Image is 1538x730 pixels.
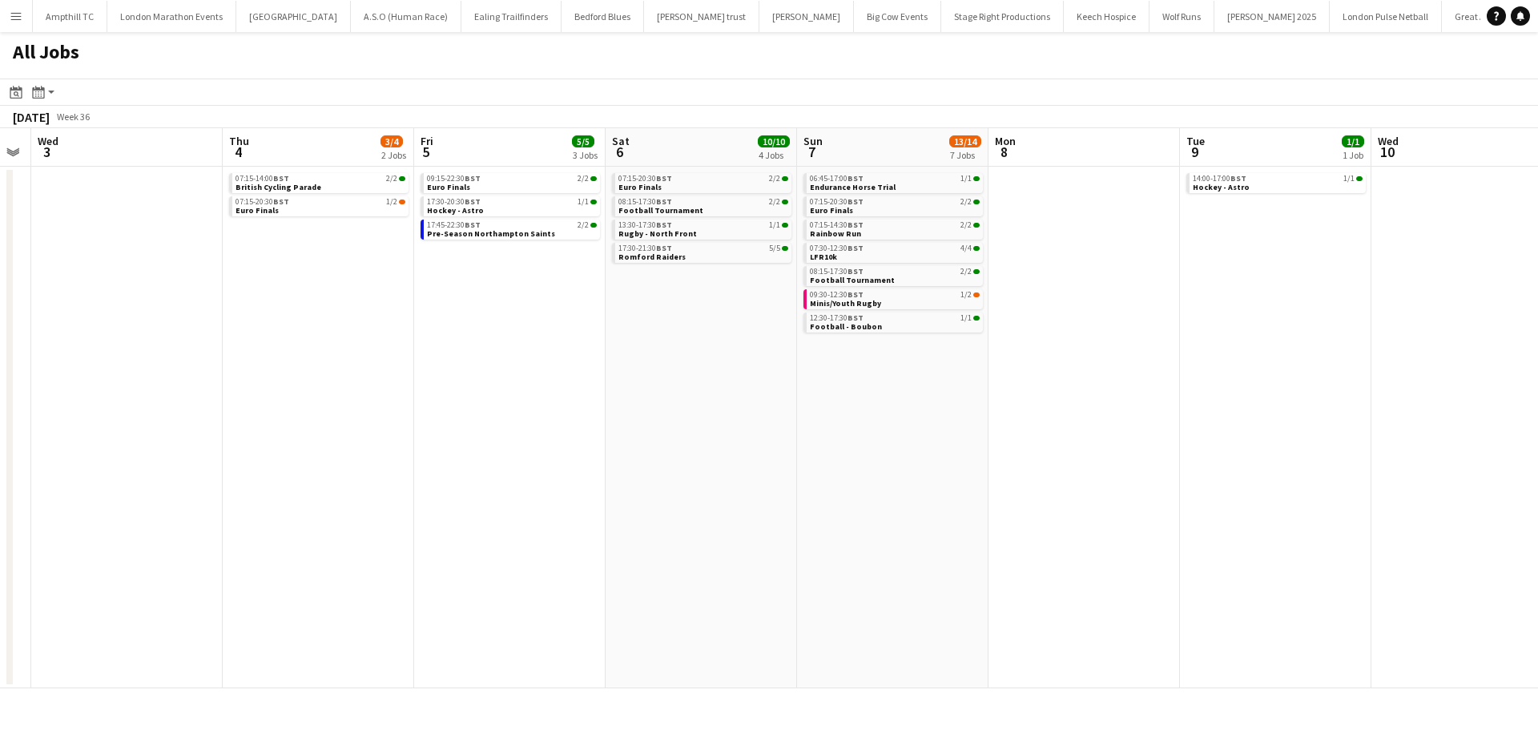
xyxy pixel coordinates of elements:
button: London Pulse Netball [1330,1,1442,32]
button: Stage Right Productions [941,1,1064,32]
button: [PERSON_NAME] trust [644,1,759,32]
button: Ealing Trailfinders [461,1,562,32]
button: [GEOGRAPHIC_DATA] [236,1,351,32]
button: Bedford Blues [562,1,644,32]
button: London Marathon Events [107,1,236,32]
button: [PERSON_NAME] [759,1,854,32]
button: [PERSON_NAME] 2025 [1214,1,1330,32]
button: Big Cow Events [854,1,941,32]
button: Ampthill TC [33,1,107,32]
span: Week 36 [53,111,93,123]
button: Keech Hospice [1064,1,1149,32]
div: [DATE] [13,109,50,125]
button: A.S.O (Human Race) [351,1,461,32]
button: Wolf Runs [1149,1,1214,32]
